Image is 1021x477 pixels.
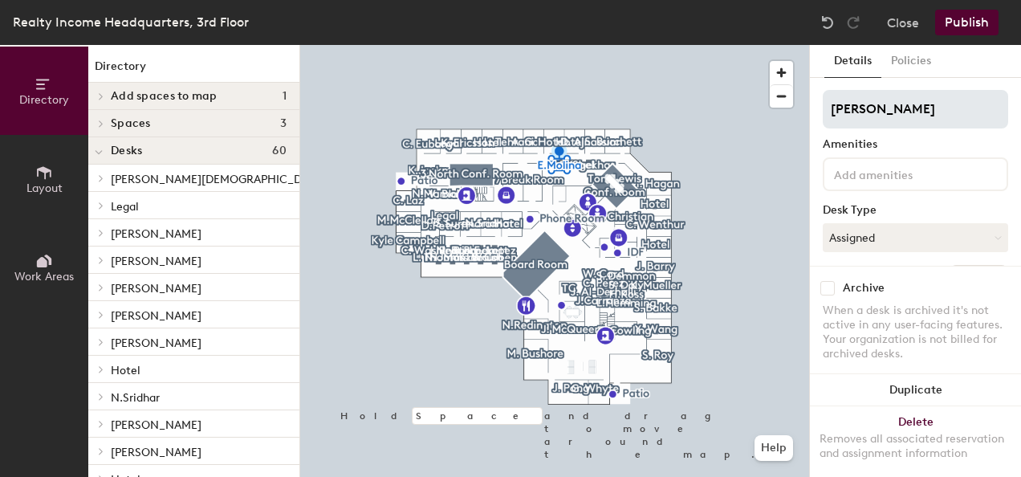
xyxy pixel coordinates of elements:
[280,117,287,130] span: 3
[831,164,975,183] input: Add amenities
[111,364,140,377] span: Hotel
[820,432,1011,461] div: Removes all associated reservation and assignment information
[111,336,201,350] span: [PERSON_NAME]
[111,200,139,214] span: Legal
[111,446,201,459] span: [PERSON_NAME]
[843,282,885,295] div: Archive
[111,117,151,130] span: Spaces
[755,435,793,461] button: Help
[111,255,201,268] span: [PERSON_NAME]
[88,58,299,83] h1: Directory
[111,145,142,157] span: Desks
[823,223,1008,252] button: Assigned
[887,10,919,35] button: Close
[950,265,1008,292] button: Ungroup
[810,406,1021,477] button: DeleteRemoves all associated reservation and assignment information
[111,173,324,186] span: [PERSON_NAME][DEMOGRAPHIC_DATA]
[13,12,249,32] div: Realty Income Headquarters, 3rd Floor
[845,14,861,31] img: Redo
[824,45,881,78] button: Details
[823,204,1008,217] div: Desk Type
[935,10,999,35] button: Publish
[111,309,201,323] span: [PERSON_NAME]
[283,90,287,103] span: 1
[272,145,287,157] span: 60
[823,304,1008,361] div: When a desk is archived it's not active in any user-facing features. Your organization is not bil...
[111,391,160,405] span: N.Sridhar
[111,282,201,296] span: [PERSON_NAME]
[19,93,69,107] span: Directory
[111,418,201,432] span: [PERSON_NAME]
[26,181,63,195] span: Layout
[820,14,836,31] img: Undo
[14,270,74,283] span: Work Areas
[823,138,1008,151] div: Amenities
[810,374,1021,406] button: Duplicate
[111,90,218,103] span: Add spaces to map
[881,45,941,78] button: Policies
[111,227,201,241] span: [PERSON_NAME]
